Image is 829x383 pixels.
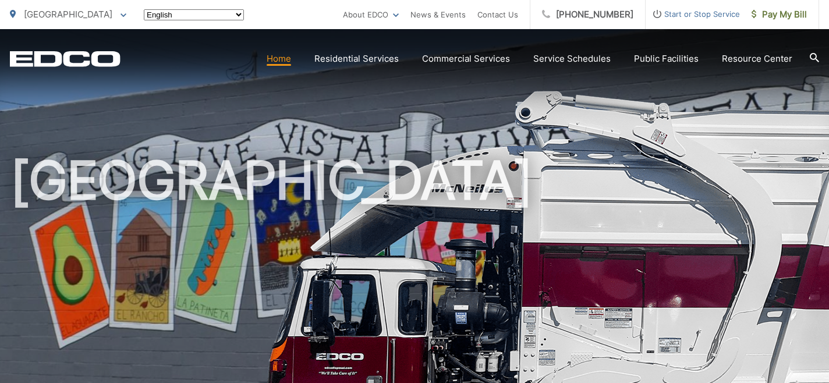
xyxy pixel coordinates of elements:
[722,52,792,66] a: Resource Center
[477,8,518,22] a: Contact Us
[10,51,121,67] a: EDCD logo. Return to the homepage.
[267,52,291,66] a: Home
[410,8,466,22] a: News & Events
[144,9,244,20] select: Select a language
[24,9,112,20] span: [GEOGRAPHIC_DATA]
[422,52,510,66] a: Commercial Services
[752,8,807,22] span: Pay My Bill
[533,52,611,66] a: Service Schedules
[314,52,399,66] a: Residential Services
[634,52,699,66] a: Public Facilities
[343,8,399,22] a: About EDCO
